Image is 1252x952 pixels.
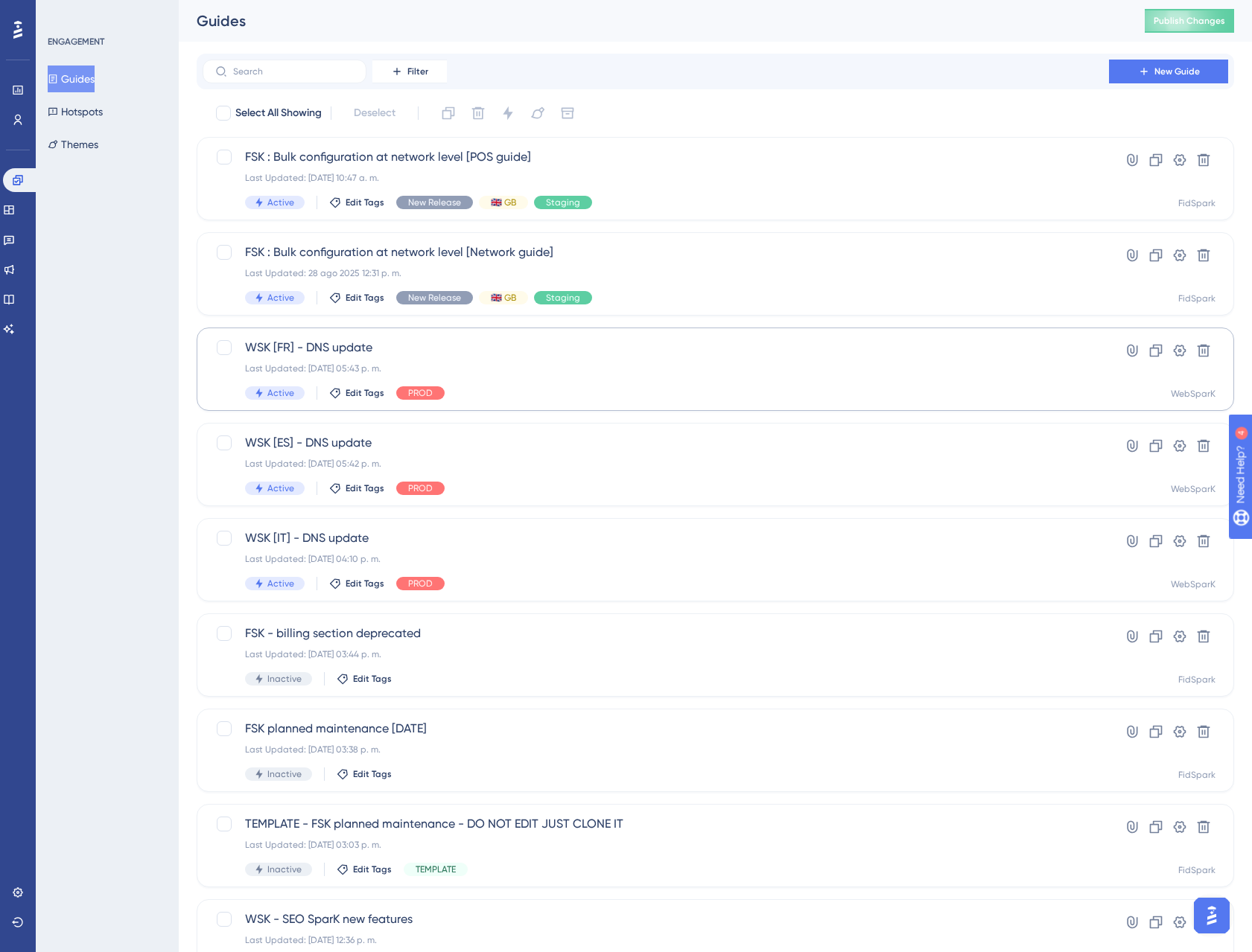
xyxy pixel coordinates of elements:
button: Edit Tags [329,292,384,304]
span: Staging [546,197,580,208]
div: Last Updated: [DATE] 03:03 p. m. [245,839,1067,851]
div: 4 [104,7,108,19]
span: TEMPLATE - FSK planned maintenance - DO NOT EDIT JUST CLONE IT [245,815,1067,833]
div: FidSpark [1178,674,1216,686]
span: Active [267,482,294,494]
div: FidSpark [1178,197,1216,209]
span: Staging [546,292,580,304]
div: ENGAGEMENT [48,36,104,48]
button: Edit Tags [329,578,384,590]
div: WebSparK [1171,388,1216,400]
button: Edit Tags [329,482,384,494]
div: Guides [197,10,1108,31]
span: 🇬🇧 GB [491,197,516,208]
div: Last Updated: 28 ago 2025 12:31 p. m. [245,267,1067,279]
div: FidSpark [1178,769,1216,781]
button: Deselect [340,100,409,127]
span: PROD [408,387,433,399]
span: FSK planned maintenance [DATE] [245,720,1067,738]
button: Edit Tags [337,768,392,780]
div: Last Updated: [DATE] 05:43 p. m. [245,362,1067,374]
span: Edit Tags [346,482,384,494]
div: WebSparK [1171,483,1216,495]
div: Last Updated: [DATE] 05:42 p. m. [245,458,1067,470]
span: Inactive [267,863,302,875]
span: Active [267,387,294,399]
button: Publish Changes [1145,9,1234,33]
span: WSK [FR] - DNS update [245,339,1067,357]
span: Edit Tags [353,768,392,780]
span: FSK - billing section deprecated [245,624,1067,642]
span: Filter [407,66,428,77]
span: Edit Tags [346,578,384,590]
span: Edit Tags [346,197,384,208]
span: Deselect [354,104,395,122]
input: Search [233,66,354,77]
div: Last Updated: [DATE] 10:47 a. m. [245,172,1067,184]
span: FSK : Bulk configuration at network level [POS guide] [245,148,1067,166]
button: Edit Tags [337,863,392,875]
span: Edit Tags [353,863,392,875]
span: PROD [408,482,433,494]
span: Publish Changes [1154,15,1225,27]
span: Select All Showing [235,104,322,122]
span: Edit Tags [346,387,384,399]
span: WSK [ES] - DNS update [245,434,1067,452]
span: New Guide [1154,66,1200,77]
span: WSK - SEO SparK new features [245,910,1067,928]
span: Active [267,292,294,304]
span: New Release [408,197,461,208]
span: Edit Tags [346,292,384,304]
span: WSK [IT] - DNS update [245,529,1067,547]
span: Inactive [267,768,302,780]
button: Hotspots [48,98,103,125]
div: Last Updated: [DATE] 03:44 p. m. [245,648,1067,660]
span: Need Help? [35,4,93,22]
span: Inactive [267,673,302,685]
button: Edit Tags [329,387,384,399]
button: Filter [372,60,447,83]
div: FidSpark [1178,293,1216,304]
span: FSK : Bulk configuration at network level [Network guide] [245,243,1067,261]
button: Edit Tags [337,673,392,685]
div: Last Updated: [DATE] 12:36 p. m. [245,934,1067,946]
span: Active [267,578,294,590]
div: FidSpark [1178,864,1216,876]
span: Active [267,197,294,208]
iframe: UserGuiding AI Assistant Launcher [1189,893,1234,938]
span: 🇬🇧 GB [491,292,516,304]
div: WebSparK [1171,578,1216,590]
span: PROD [408,578,433,590]
div: Last Updated: [DATE] 04:10 p. m. [245,553,1067,565]
span: New Release [408,292,461,304]
span: Edit Tags [353,673,392,685]
button: Guides [48,66,95,92]
span: TEMPLATE [416,863,456,875]
button: New Guide [1109,60,1228,83]
button: Edit Tags [329,197,384,208]
button: Themes [48,131,98,158]
div: Last Updated: [DATE] 03:38 p. m. [245,744,1067,755]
